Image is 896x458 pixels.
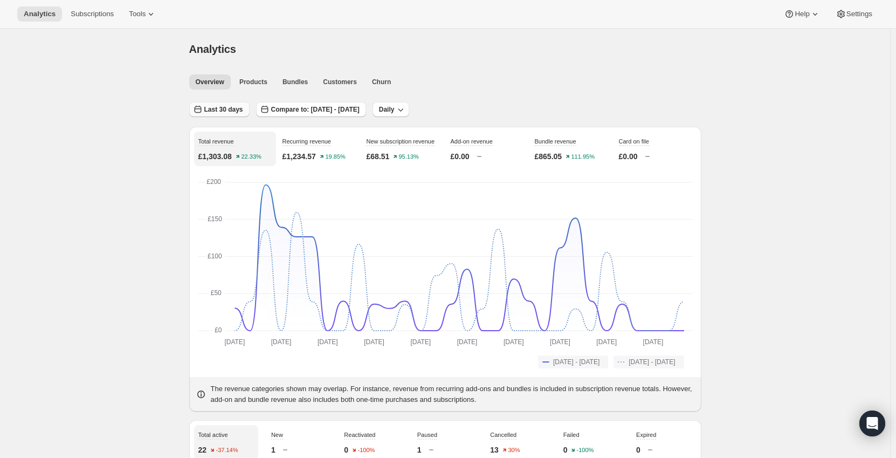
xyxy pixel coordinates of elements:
[503,338,523,346] text: [DATE]
[216,447,238,454] text: -37.14%
[358,447,375,454] text: -100%
[239,78,267,86] span: Products
[189,43,236,55] span: Analytics
[367,138,435,145] span: New subscription revenue
[206,178,221,186] text: £200
[204,105,243,114] span: Last 30 days
[271,105,360,114] span: Compare to: [DATE] - [DATE]
[417,432,437,438] span: Paused
[829,6,879,22] button: Settings
[344,445,348,455] p: 0
[198,432,228,438] span: Total active
[198,151,232,162] p: £1,303.08
[282,138,332,145] span: Recurring revenue
[614,356,684,368] button: [DATE] - [DATE]
[282,78,308,86] span: Bundles
[372,78,391,86] span: Churn
[256,102,366,117] button: Compare to: [DATE] - [DATE]
[577,447,594,454] text: -100%
[224,338,245,346] text: [DATE]
[490,445,499,455] p: 13
[643,338,663,346] text: [DATE]
[271,432,283,438] span: New
[241,154,261,160] text: 22.33%
[619,151,638,162] p: £0.00
[71,10,114,18] span: Subscriptions
[636,445,640,455] p: 0
[210,289,221,297] text: £50
[364,338,384,346] text: [DATE]
[129,10,146,18] span: Tools
[563,445,568,455] p: 0
[538,356,608,368] button: [DATE] - [DATE]
[367,151,390,162] p: £68.51
[636,432,656,438] span: Expired
[508,447,520,454] text: 30%
[795,10,809,18] span: Help
[563,432,580,438] span: Failed
[198,445,207,455] p: 22
[323,78,357,86] span: Customers
[344,432,375,438] span: Reactivated
[417,445,422,455] p: 1
[490,432,516,438] span: Cancelled
[451,151,470,162] p: £0.00
[373,102,410,117] button: Daily
[17,6,62,22] button: Analytics
[196,78,224,86] span: Overview
[379,105,395,114] span: Daily
[596,338,617,346] text: [DATE]
[451,138,493,145] span: Add-on revenue
[399,154,419,160] text: 95.13%
[24,10,56,18] span: Analytics
[410,338,431,346] text: [DATE]
[208,252,222,260] text: £100
[64,6,120,22] button: Subscriptions
[550,338,570,346] text: [DATE]
[777,6,826,22] button: Help
[189,102,250,117] button: Last 30 days
[271,445,275,455] p: 1
[535,138,576,145] span: Bundle revenue
[211,384,695,405] p: The revenue categories shown may overlap. For instance, revenue from recurring add-ons and bundle...
[571,154,595,160] text: 111.95%
[535,151,562,162] p: £865.05
[457,338,477,346] text: [DATE]
[208,215,222,223] text: £150
[282,151,316,162] p: £1,234.57
[271,338,291,346] text: [DATE]
[317,338,337,346] text: [DATE]
[553,358,599,366] span: [DATE] - [DATE]
[198,138,234,145] span: Total revenue
[619,138,649,145] span: Card on file
[859,411,885,436] div: Open Intercom Messenger
[122,6,163,22] button: Tools
[629,358,675,366] span: [DATE] - [DATE]
[325,154,346,160] text: 19.85%
[846,10,872,18] span: Settings
[215,326,222,334] text: £0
